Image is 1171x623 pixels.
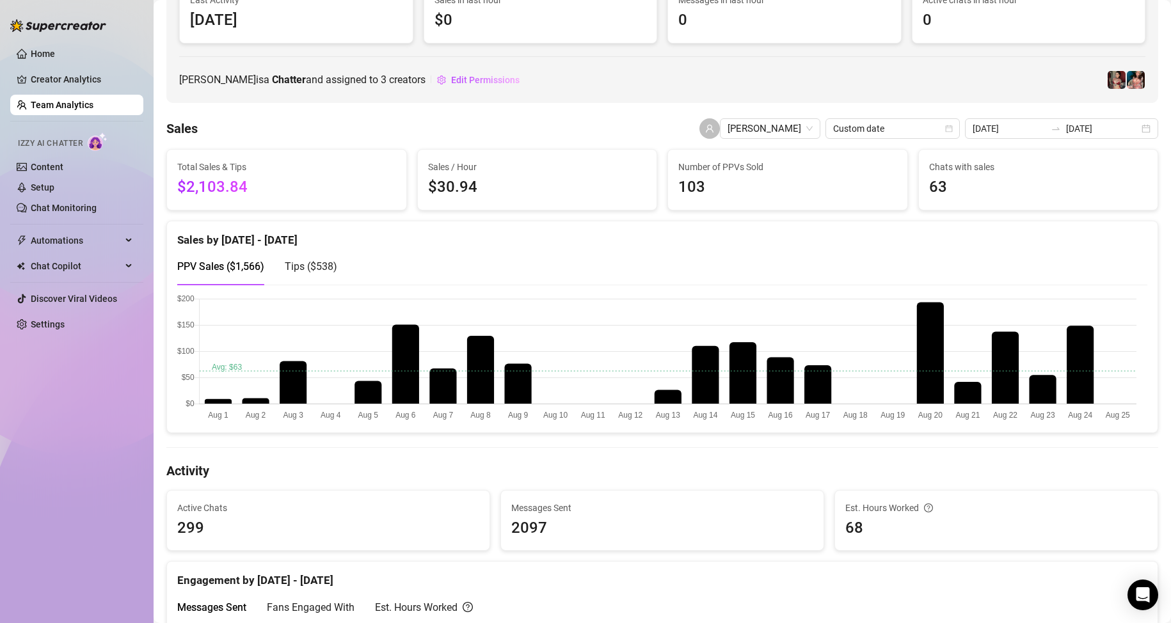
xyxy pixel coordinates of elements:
[929,160,1148,174] span: Chats with sales
[31,100,93,110] a: Team Analytics
[17,235,27,246] span: thunderbolt
[678,8,891,33] span: 0
[31,294,117,304] a: Discover Viral Videos
[179,72,426,88] span: [PERSON_NAME] is a and assigned to creators
[177,501,479,515] span: Active Chats
[31,256,122,276] span: Chat Copilot
[929,175,1148,200] span: 63
[166,120,198,138] h4: Sales
[1108,71,1126,89] img: Demi
[1127,71,1145,89] img: PeggySue
[31,319,65,329] a: Settings
[177,221,1147,249] div: Sales by [DATE] - [DATE]
[845,501,1147,515] div: Est. Hours Worked
[511,501,813,515] span: Messages Sent
[190,8,402,33] span: [DATE]
[10,19,106,32] img: logo-BBDzfeDw.svg
[436,70,520,90] button: Edit Permissions
[728,119,813,138] span: Leanna Rose
[177,601,246,613] span: Messages Sent
[381,74,386,86] span: 3
[31,69,133,90] a: Creator Analytics
[177,175,396,200] span: $2,103.84
[434,8,647,33] span: $0
[177,562,1147,589] div: Engagement by [DATE] - [DATE]
[285,260,337,272] span: Tips ( $538 )
[833,119,952,138] span: Custom date
[511,516,813,540] span: 2097
[678,175,897,200] span: 103
[451,75,520,85] span: Edit Permissions
[177,516,479,540] span: 299
[923,8,1135,33] span: 0
[18,138,83,150] span: Izzy AI Chatter
[924,501,933,515] span: question-circle
[945,125,953,132] span: calendar
[88,132,108,151] img: AI Chatter
[1066,122,1139,136] input: End date
[678,160,897,174] span: Number of PPVs Sold
[463,599,473,615] span: question-circle
[1127,580,1158,610] div: Open Intercom Messenger
[1051,123,1061,134] span: to
[705,124,714,133] span: user
[31,203,97,213] a: Chat Monitoring
[428,160,647,174] span: Sales / Hour
[845,516,1147,540] span: 68
[31,230,122,251] span: Automations
[31,182,54,193] a: Setup
[166,462,1158,480] h4: Activity
[177,260,264,272] span: PPV Sales ( $1,566 )
[31,49,55,59] a: Home
[973,122,1046,136] input: Start date
[1051,123,1061,134] span: swap-right
[375,599,473,615] div: Est. Hours Worked
[437,75,446,84] span: setting
[31,162,63,172] a: Content
[177,160,396,174] span: Total Sales & Tips
[272,74,306,86] b: Chatter
[267,601,354,613] span: Fans Engaged With
[17,262,25,271] img: Chat Copilot
[428,175,647,200] span: $30.94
